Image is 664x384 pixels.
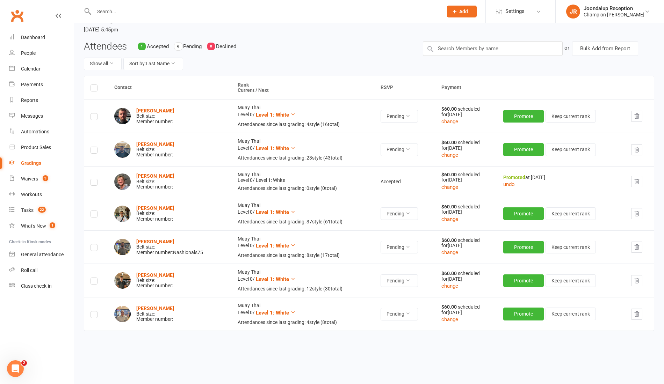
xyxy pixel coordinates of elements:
[114,141,131,158] img: Saul Chase
[503,175,525,180] strong: Promoted
[441,304,491,315] div: scheduled for [DATE]
[381,143,418,156] button: Pending
[546,308,596,320] button: Keep current rank
[441,237,458,243] strong: $60.00
[114,206,131,222] img: Jacob McDermott
[423,41,563,56] input: Search Members by name
[503,180,515,189] button: undo
[50,222,55,228] span: 1
[136,306,174,322] div: Belt size: Member number:
[114,108,131,124] img: Jaco Carstens
[441,282,458,290] button: change
[441,315,458,324] button: change
[136,273,174,289] div: Belt size: Member number:
[21,145,51,150] div: Product Sales
[21,360,27,366] span: 2
[9,108,74,124] a: Messages
[114,272,131,289] img: Matt Sagar
[136,142,174,158] div: Belt size: Member number:
[8,7,26,24] a: Clubworx
[381,274,418,287] button: Pending
[231,230,374,264] td: Muay Thai Level 0 /
[9,247,74,263] a: General attendance kiosk mode
[231,297,374,331] td: Muay Thai Level 0 /
[441,151,458,159] button: change
[238,320,368,325] div: Attendances since last grading: 4 style ( 8 total)
[174,43,182,50] div: 6
[21,192,42,197] div: Workouts
[84,41,127,52] h3: Attendees
[503,175,619,180] div: at [DATE]
[381,241,418,253] button: Pending
[21,207,34,213] div: Tasks
[231,197,374,230] td: Muay Thai Level 0 /
[136,305,174,311] strong: [PERSON_NAME]
[441,183,458,191] button: change
[238,286,368,291] div: Attendances since last grading: 12 style ( 30 total)
[256,177,285,183] span: Level 1: White
[231,99,374,133] td: Muay Thai Level 0 /
[21,97,38,103] div: Reports
[503,241,544,253] button: Promote
[256,309,296,317] button: Level 1: White
[441,248,458,257] button: change
[9,77,74,93] a: Payments
[9,187,74,202] a: Workouts
[441,271,491,282] div: scheduled for [DATE]
[38,207,46,213] span: 22
[459,9,468,14] span: Add
[9,30,74,45] a: Dashboard
[441,238,491,249] div: scheduled for [DATE]
[21,176,38,182] div: Waivers
[505,3,525,19] span: Settings
[21,160,41,166] div: Gradings
[564,41,569,54] div: or
[435,76,654,99] th: Payment
[256,209,289,215] span: Level 1: White
[231,264,374,297] td: Muay Thai Level 0 /
[21,223,46,229] div: What's New
[21,129,49,134] div: Automations
[84,58,122,70] button: Show all
[136,239,174,244] a: [PERSON_NAME]
[256,112,289,118] span: Level 1: White
[441,117,458,126] button: change
[231,166,374,197] td: Muay Thai Level 0 /
[381,110,418,123] button: Pending
[9,263,74,278] a: Roll call
[441,271,458,276] strong: $60.00
[21,283,52,289] div: Class check-in
[138,43,146,50] div: 1
[108,76,231,99] th: Contact
[441,204,458,209] strong: $60.00
[136,141,174,147] a: [PERSON_NAME]
[546,207,596,220] button: Keep current rank
[238,155,368,161] div: Attendances since last grading: 23 style ( 43 total)
[256,144,296,153] button: Level 1: White
[9,278,74,294] a: Class kiosk mode
[136,239,203,255] div: Belt size: Member number: Nashionals75
[441,172,491,183] div: scheduled for [DATE]
[238,186,368,191] div: Attendances since last grading: 0 style ( 0 total)
[9,61,74,77] a: Calendar
[256,145,289,152] span: Level 1: White
[136,108,174,113] a: [PERSON_NAME]
[216,43,236,50] span: Declined
[546,110,596,123] button: Keep current rank
[584,5,644,12] div: Joondalup Reception
[183,43,202,50] span: Pending
[503,308,544,320] button: Promote
[441,140,458,145] strong: $60.00
[136,173,174,190] div: Belt size: Member number:
[546,274,596,287] button: Keep current rank
[572,41,638,56] button: Bulk Add from Report
[9,171,74,187] a: Waivers 3
[21,252,64,257] div: General attendance
[136,108,174,124] div: Belt size: Member number:
[566,5,580,19] div: JR
[441,140,491,151] div: scheduled for [DATE]
[503,207,544,220] button: Promote
[136,206,174,222] div: Belt size: Member number:
[381,179,401,184] span: Accepted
